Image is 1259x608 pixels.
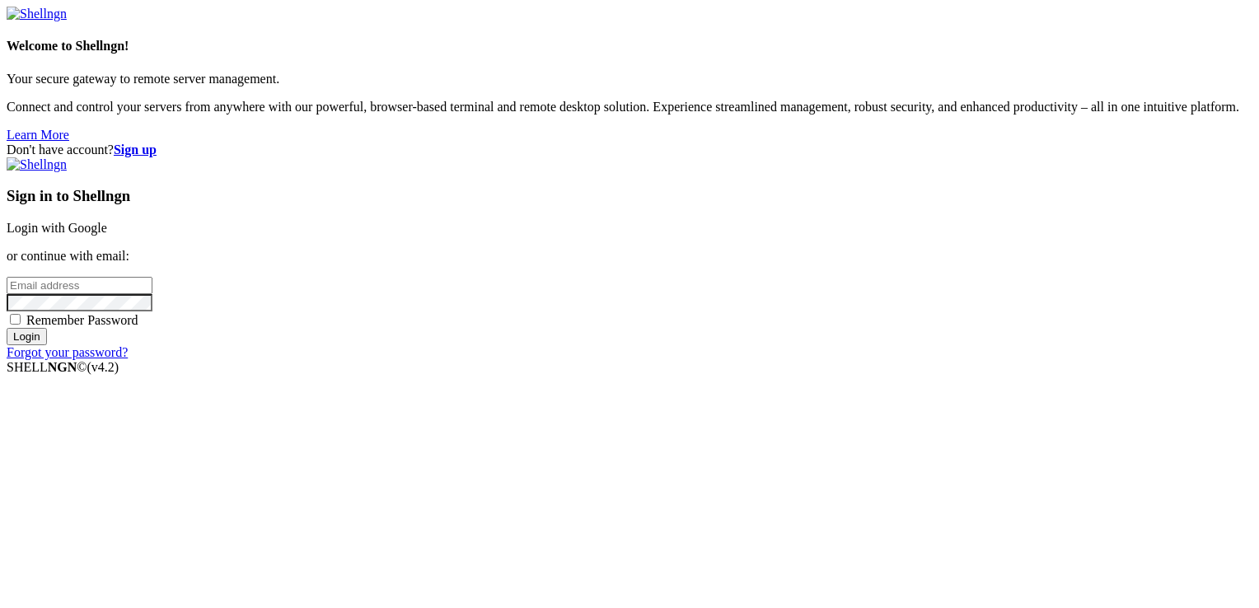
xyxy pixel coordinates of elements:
span: Remember Password [26,313,138,327]
a: Forgot your password? [7,345,128,359]
div: Don't have account? [7,143,1252,157]
img: Shellngn [7,7,67,21]
p: Connect and control your servers from anywhere with our powerful, browser-based terminal and remo... [7,100,1252,115]
img: Shellngn [7,157,67,172]
input: Remember Password [10,314,21,325]
h4: Welcome to Shellngn! [7,39,1252,54]
span: 4.2.0 [87,360,119,374]
span: SHELL © [7,360,119,374]
p: Your secure gateway to remote server management. [7,72,1252,87]
a: Learn More [7,128,69,142]
h3: Sign in to Shellngn [7,187,1252,205]
input: Login [7,328,47,345]
input: Email address [7,277,152,294]
a: Login with Google [7,221,107,235]
p: or continue with email: [7,249,1252,264]
a: Sign up [114,143,157,157]
b: NGN [48,360,77,374]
